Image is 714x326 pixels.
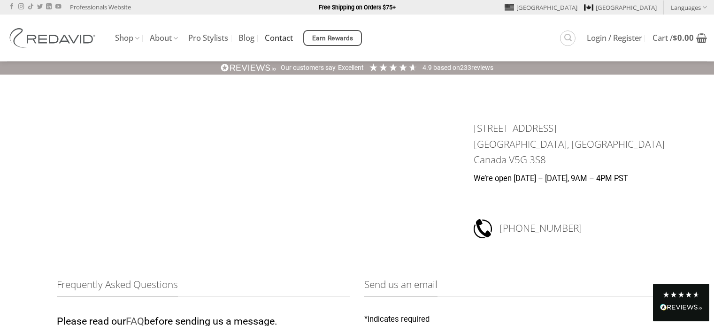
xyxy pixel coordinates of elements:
[46,4,52,10] a: Follow on LinkedIn
[471,64,493,71] span: reviews
[474,173,669,185] p: We’re open [DATE] – [DATE], 9AM – 4PM PST
[505,0,577,15] a: [GEOGRAPHIC_DATA]
[265,30,293,46] a: Contact
[653,28,707,48] a: View cart
[499,218,669,239] h3: [PHONE_NUMBER]
[9,4,15,10] a: Follow on Facebook
[303,30,362,46] a: Earn Rewards
[28,4,33,10] a: Follow on TikTok
[18,4,24,10] a: Follow on Instagram
[673,32,694,43] bdi: 0.00
[364,277,438,297] span: Send us an email
[460,64,471,71] span: 233
[319,4,396,11] strong: Free Shipping on Orders $75+
[660,304,702,311] img: REVIEWS.io
[587,34,642,42] span: Login / Register
[587,30,642,46] a: Login / Register
[7,28,101,48] img: REDAVID Salon Products | United States
[422,64,433,71] span: 4.9
[653,284,709,321] div: Read All Reviews
[281,63,336,73] div: Our customers say
[115,29,139,47] a: Shop
[369,62,418,72] div: 4.91 Stars
[188,30,228,46] a: Pro Stylists
[55,4,61,10] a: Follow on YouTube
[660,302,702,314] div: Read All Reviews
[57,277,178,297] span: Frequently Asked Questions
[150,29,178,47] a: About
[433,64,460,71] span: Based on
[584,0,657,15] a: [GEOGRAPHIC_DATA]
[312,33,353,44] span: Earn Rewards
[560,30,576,46] a: Search
[238,30,254,46] a: Blog
[37,4,43,10] a: Follow on Twitter
[671,0,707,14] a: Languages
[364,313,658,326] div: indicates required
[673,32,677,43] span: $
[653,34,694,42] span: Cart /
[662,291,700,298] div: 4.8 Stars
[474,121,669,167] h3: [STREET_ADDRESS] [GEOGRAPHIC_DATA], [GEOGRAPHIC_DATA] Canada V5G 3S8
[338,63,364,73] div: Excellent
[221,63,276,72] img: REVIEWS.io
